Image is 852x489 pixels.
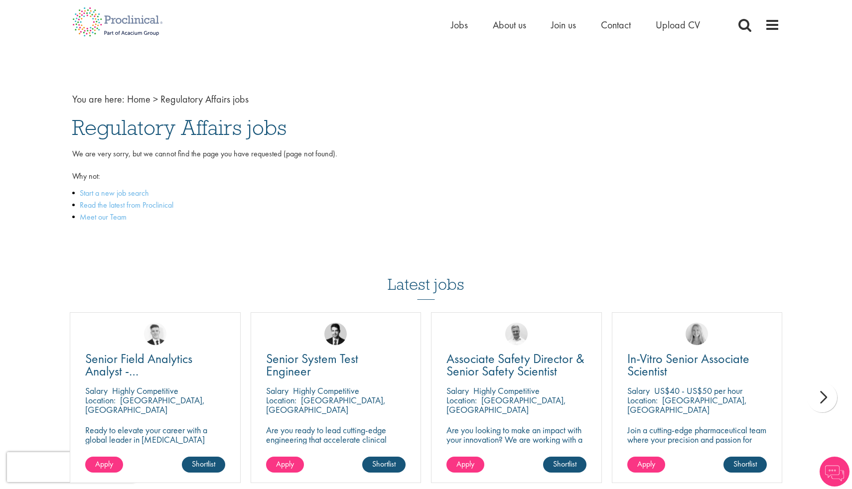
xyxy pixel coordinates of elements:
span: Salary [627,385,650,396]
p: Are you looking to make an impact with your innovation? We are working with a well-established ph... [446,425,586,473]
span: Salary [85,385,108,396]
span: Salary [266,385,288,396]
a: Apply [85,457,123,473]
span: Senior System Test Engineer [266,350,358,379]
p: We are very sorry, but we cannot find the page you have requested (page not found). Why not: [72,148,780,183]
p: Highly Competitive [112,385,178,396]
span: Salary [446,385,469,396]
p: Are you ready to lead cutting-edge engineering that accelerate clinical breakthroughs in biotech? [266,425,406,454]
a: Shortlist [362,457,406,473]
p: Highly Competitive [293,385,359,396]
p: US$40 - US$50 per hour [654,385,742,396]
p: Join a cutting-edge pharmaceutical team where your precision and passion for science will help sh... [627,425,767,463]
span: Location: [266,394,296,406]
a: About us [493,18,526,31]
a: Apply [627,457,665,473]
a: Apply [446,457,484,473]
p: [GEOGRAPHIC_DATA], [GEOGRAPHIC_DATA] [85,394,205,415]
p: [GEOGRAPHIC_DATA], [GEOGRAPHIC_DATA] [627,394,747,415]
span: Location: [627,394,658,406]
a: Start a new job search [80,188,149,198]
a: In-Vitro Senior Associate Scientist [627,353,767,377]
span: Location: [446,394,477,406]
a: Senior Field Analytics Analyst - [GEOGRAPHIC_DATA] and [GEOGRAPHIC_DATA] [85,353,225,377]
span: Apply [95,459,113,469]
img: Joshua Bye [505,323,528,345]
p: [GEOGRAPHIC_DATA], [GEOGRAPHIC_DATA] [266,394,386,415]
a: Shortlist [543,457,586,473]
span: You are here: [72,93,125,106]
span: Associate Safety Director & Senior Safety Scientist [446,350,584,379]
span: Location: [85,394,116,406]
a: Read the latest from Proclinical [80,200,173,210]
a: Shortlist [723,457,767,473]
span: Apply [276,459,294,469]
a: Apply [266,457,304,473]
img: Thomas Wenig [324,323,347,345]
span: Regulatory Affairs jobs [160,93,249,106]
a: Associate Safety Director & Senior Safety Scientist [446,353,586,377]
a: Contact [601,18,631,31]
p: Ready to elevate your career with a global leader in [MEDICAL_DATA] care? Join us as a Senior Fie... [85,425,225,473]
span: Regulatory Affairs jobs [72,114,286,141]
h3: Latest jobs [388,251,464,300]
img: Shannon Briggs [686,323,708,345]
span: In-Vitro Senior Associate Scientist [627,350,749,379]
a: Jobs [451,18,468,31]
a: Senior System Test Engineer [266,353,406,377]
span: Apply [456,459,474,469]
img: Nicolas Daniel [144,323,166,345]
a: Join us [551,18,576,31]
iframe: reCAPTCHA [7,452,135,482]
p: Highly Competitive [473,385,540,396]
span: Apply [637,459,655,469]
span: > [153,93,158,106]
img: Chatbot [820,457,850,487]
p: [GEOGRAPHIC_DATA], [GEOGRAPHIC_DATA] [446,394,566,415]
div: next [807,382,837,412]
a: breadcrumb link [127,93,150,106]
a: Meet our Team [80,212,127,222]
a: Upload CV [656,18,700,31]
a: Shortlist [182,457,225,473]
